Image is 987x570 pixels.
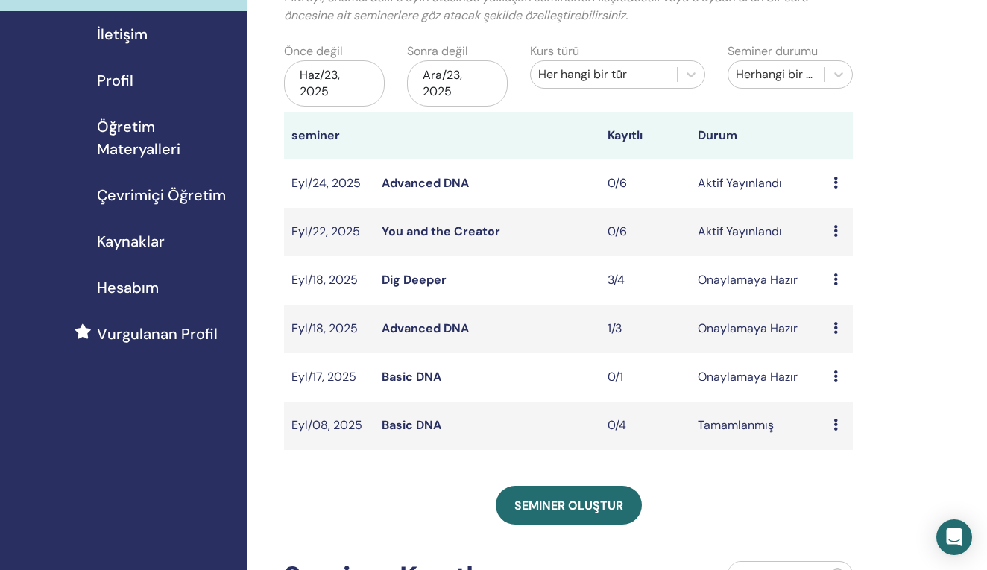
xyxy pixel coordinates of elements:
[284,42,343,60] label: Önce değil
[600,305,690,353] td: 1/3
[690,208,826,256] td: Aktif Yayınlandı
[690,159,826,208] td: Aktif Yayınlandı
[496,486,642,525] a: Seminer oluştur
[284,353,374,402] td: Eyl/17, 2025
[284,305,374,353] td: Eyl/18, 2025
[284,112,374,159] th: seminer
[690,402,826,450] td: Tamamlanmış
[936,519,972,555] div: Open Intercom Messenger
[382,272,447,288] a: Dig Deeper
[538,66,669,83] div: Her hangi bir tür
[600,159,690,208] td: 0/6
[530,42,579,60] label: Kurs türü
[600,208,690,256] td: 0/6
[97,69,133,92] span: Profil
[600,256,690,305] td: 3/4
[97,230,165,253] span: Kaynaklar
[97,323,218,345] span: Vurgulanan Profil
[97,276,159,299] span: Hesabım
[600,112,690,159] th: Kayıtlı
[284,159,374,208] td: Eyl/24, 2025
[97,115,235,160] span: Öğretim Materyalleri
[514,498,623,513] span: Seminer oluştur
[97,23,148,45] span: İletişim
[97,184,226,206] span: Çevrimiçi Öğretim
[382,320,469,336] a: Advanced DNA
[382,175,469,191] a: Advanced DNA
[690,305,826,353] td: Onaylamaya Hazır
[736,66,817,83] div: Herhangi bir durum
[407,60,508,107] div: Ara/23, 2025
[690,353,826,402] td: Onaylamaya Hazır
[728,42,818,60] label: Seminer durumu
[382,417,441,433] a: Basic DNA
[407,42,468,60] label: Sonra değil
[284,208,374,256] td: Eyl/22, 2025
[284,402,374,450] td: Eyl/08, 2025
[284,60,385,107] div: Haz/23, 2025
[690,256,826,305] td: Onaylamaya Hazır
[382,224,500,239] a: You and the Creator
[690,112,826,159] th: Durum
[284,256,374,305] td: Eyl/18, 2025
[600,402,690,450] td: 0/4
[382,369,441,384] a: Basic DNA
[600,353,690,402] td: 0/1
